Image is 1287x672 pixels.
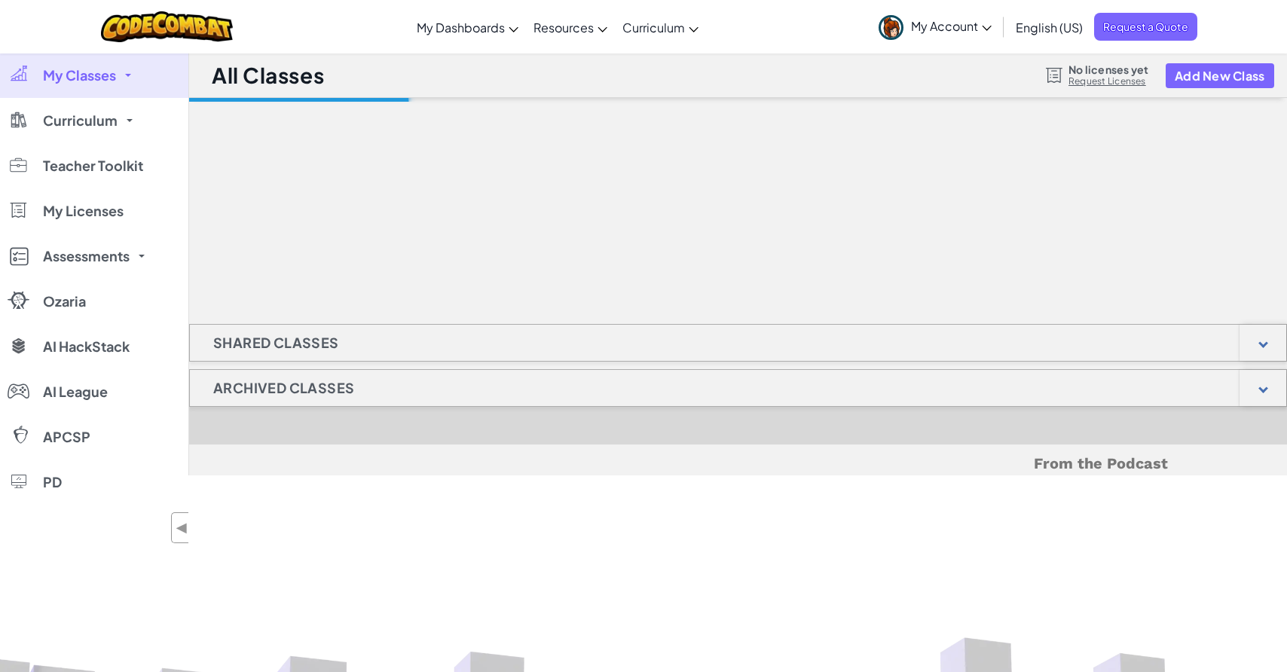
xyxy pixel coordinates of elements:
[417,20,505,35] span: My Dashboards
[43,249,130,263] span: Assessments
[1068,75,1148,87] a: Request Licenses
[43,114,118,127] span: Curriculum
[43,204,124,218] span: My Licenses
[1068,63,1148,75] span: No licenses yet
[43,385,108,399] span: AI League
[622,20,685,35] span: Curriculum
[212,61,324,90] h1: All Classes
[615,7,706,47] a: Curriculum
[533,20,594,35] span: Resources
[879,15,903,40] img: avatar
[309,452,1168,475] h5: From the Podcast
[1008,7,1090,47] a: English (US)
[409,7,526,47] a: My Dashboards
[871,3,999,50] a: My Account
[190,324,362,362] h1: Shared Classes
[1016,20,1083,35] span: English (US)
[101,11,233,42] img: CodeCombat logo
[1166,63,1274,88] button: Add New Class
[526,7,615,47] a: Resources
[1094,13,1197,41] a: Request a Quote
[43,159,143,173] span: Teacher Toolkit
[176,517,188,539] span: ◀
[190,369,378,407] h1: Archived Classes
[43,340,130,353] span: AI HackStack
[43,69,116,82] span: My Classes
[43,295,86,308] span: Ozaria
[911,18,992,34] span: My Account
